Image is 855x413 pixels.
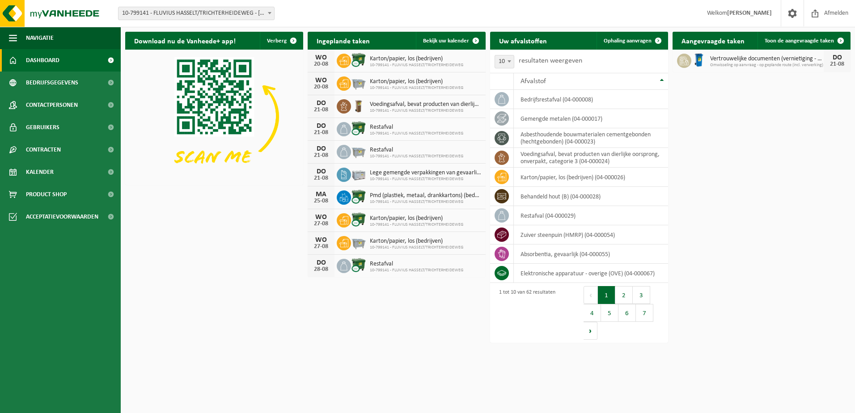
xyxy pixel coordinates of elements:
span: Restafval [370,147,463,154]
div: DO [312,145,330,152]
a: Toon de aangevraagde taken [758,32,850,50]
div: 21-08 [828,61,846,67]
div: 28-08 [312,266,330,273]
div: 27-08 [312,244,330,250]
img: WB-1100-CU [351,257,366,273]
span: Toon de aangevraagde taken [765,38,834,44]
td: asbesthoudende bouwmaterialen cementgebonden (hechtgebonden) (04-000023) [514,128,668,148]
button: 3 [633,286,650,304]
td: gemengde metalen (04-000017) [514,109,668,128]
td: restafval (04-000029) [514,206,668,225]
td: elektronische apparatuur - overige (OVE) (04-000067) [514,264,668,283]
button: 5 [601,304,618,322]
div: 1 tot 10 van 62 resultaten [495,285,555,341]
span: 10-799141 - FLUVIUS HASSELT/TRICHTERHEIDEWEG [370,63,463,68]
div: DO [312,168,330,175]
span: Bekijk uw kalender [423,38,469,44]
span: Karton/papier, los (bedrijven) [370,215,463,222]
div: 21-08 [312,152,330,159]
button: 6 [618,304,636,322]
span: 10-799141 - FLUVIUS HASSELT/TRICHTERHEIDEWEG [370,199,481,205]
td: bedrijfsrestafval (04-000008) [514,90,668,109]
h2: Ingeplande taken [308,32,379,49]
img: WB-2500-GAL-GY-04 [351,235,366,250]
span: 10-799141 - FLUVIUS HASSELT/TRICHTERHEIDEWEG [370,177,481,182]
span: Karton/papier, los (bedrijven) [370,238,463,245]
td: zuiver steenpuin (HMRP) (04-000054) [514,225,668,244]
div: DO [312,122,330,130]
div: 20-08 [312,61,330,67]
img: WB-0240-HPE-BE-09 [691,52,707,67]
a: Bekijk uw kalender [416,32,485,50]
span: Contracten [26,139,61,161]
td: absorbentia, gevaarlijk (04-000055) [514,244,668,264]
span: Acceptatievoorwaarden [26,206,98,228]
span: 10-799141 - FLUVIUS HASSELT/TRICHTERHEIDEWEG [370,108,481,114]
img: WB-1100-CU [351,52,366,67]
div: WO [312,77,330,84]
span: Pmd (plastiek, metaal, drankkartons) (bedrijven) [370,192,481,199]
span: Dashboard [26,49,59,72]
span: Verberg [267,38,287,44]
span: 10-799141 - FLUVIUS HASSELT/TRICHTERHEIDEWEG [370,131,463,136]
span: Ophaling aanvragen [604,38,652,44]
div: DO [828,54,846,61]
img: Download de VHEPlus App [125,50,303,183]
img: WB-1100-CU [351,189,366,204]
span: 10-799141 - FLUVIUS HASSELT/TRICHTERHEIDEWEG [370,245,463,250]
img: WB-1100-CU [351,121,366,136]
span: Kalender [26,161,54,183]
span: Contactpersonen [26,94,78,116]
strong: [PERSON_NAME] [727,10,772,17]
div: WO [312,54,330,61]
img: PB-LB-0680-HPE-GY-11 [351,166,366,181]
td: voedingsafval, bevat producten van dierlijke oorsprong, onverpakt, categorie 3 (04-000024) [514,148,668,168]
button: Verberg [260,32,302,50]
span: 10-799141 - FLUVIUS HASSELT/TRICHTERHEIDEWEG [370,85,463,91]
span: 10 [495,55,514,68]
span: Product Shop [26,183,67,206]
span: 10-799141 - FLUVIUS HASSELT/TRICHTERHEIDEWEG [370,222,463,228]
div: DO [312,100,330,107]
img: WB-1100-CU [351,212,366,227]
span: 10-799141 - FLUVIUS HASSELT/TRICHTERHEIDEWEG [370,268,463,273]
img: WB-0140-HPE-BN-01 [351,98,366,113]
button: Next [584,322,597,340]
span: Navigatie [26,27,54,49]
span: Restafval [370,261,463,268]
span: Vertrouwelijke documenten (vernietiging - recyclage) [710,55,824,63]
h2: Aangevraagde taken [673,32,753,49]
span: Voedingsafval, bevat producten van dierlijke oorsprong, onverpakt, categorie 3 [370,101,481,108]
span: 10-799141 - FLUVIUS HASSELT/TRICHTERHEIDEWEG - HASSELT [119,7,274,20]
td: karton/papier, los (bedrijven) (04-000026) [514,168,668,187]
span: 10-799141 - FLUVIUS HASSELT/TRICHTERHEIDEWEG [370,154,463,159]
div: 21-08 [312,130,330,136]
div: WO [312,214,330,221]
button: 1 [598,286,615,304]
img: WB-2500-GAL-GY-04 [351,75,366,90]
span: Omwisseling op aanvraag - op geplande route (incl. verwerking) [710,63,824,68]
div: 21-08 [312,175,330,181]
div: MA [312,191,330,198]
span: Lege gemengde verpakkingen van gevaarlijke stoffen [370,169,481,177]
h2: Uw afvalstoffen [490,32,556,49]
td: behandeld hout (B) (04-000028) [514,187,668,206]
button: 7 [636,304,653,322]
div: DO [312,259,330,266]
span: Karton/papier, los (bedrijven) [370,78,463,85]
span: Gebruikers [26,116,59,139]
button: 2 [615,286,633,304]
div: 21-08 [312,107,330,113]
img: WB-2500-GAL-GY-04 [351,143,366,159]
div: WO [312,236,330,244]
span: Afvalstof [521,78,546,85]
div: 27-08 [312,221,330,227]
button: Previous [584,286,598,304]
span: Restafval [370,124,463,131]
span: Karton/papier, los (bedrijven) [370,55,463,63]
div: 25-08 [312,198,330,204]
span: 10-799141 - FLUVIUS HASSELT/TRICHTERHEIDEWEG - HASSELT [118,7,275,20]
a: Ophaling aanvragen [597,32,667,50]
div: 20-08 [312,84,330,90]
